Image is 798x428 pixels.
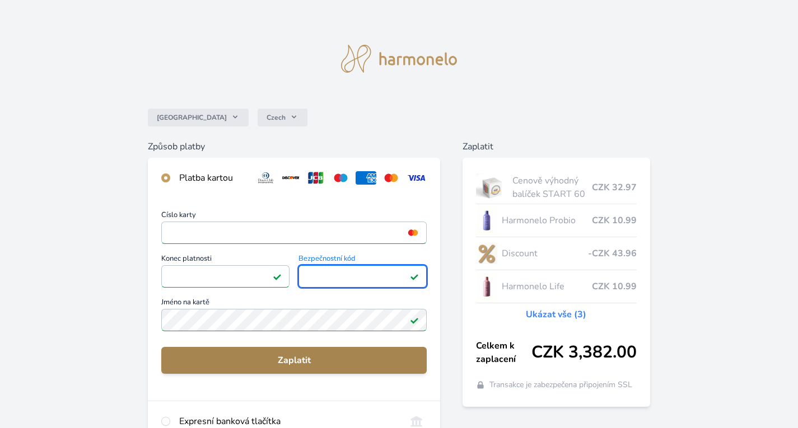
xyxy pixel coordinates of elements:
img: Platné pole [273,272,282,281]
img: Platné pole [410,316,419,324]
img: discover.svg [281,171,301,185]
span: CZK 3,382.00 [531,342,637,363]
input: Jméno na kartěPlatné pole [161,309,427,331]
button: Zaplatit [161,347,427,374]
span: Celkem k zaplacení [476,339,531,366]
span: Číslo karty [161,211,427,222]
img: discount-lo.png [476,239,497,267]
h6: Způsob platby [148,140,440,153]
img: diners.svg [255,171,276,185]
span: Jméno na kartě [161,299,427,309]
img: CLEAN_PROBIO_se_stinem_x-lo.jpg [476,206,497,234]
span: -CZK 43.96 [588,247,637,260]
img: jcb.svg [306,171,326,185]
div: Platba kartou [179,171,246,185]
button: Czech [258,109,307,126]
span: Harmonelo Life [502,280,592,293]
iframe: Iframe pro bezpečnostní kód [304,269,422,284]
iframe: Iframe pro datum vypršení platnosti [166,269,284,284]
span: Discount [502,247,588,260]
iframe: Iframe pro číslo karty [166,225,422,241]
button: [GEOGRAPHIC_DATA] [148,109,249,126]
span: CZK 32.97 [592,181,637,194]
img: amex.svg [356,171,376,185]
span: Bezpečnostní kód [298,255,427,265]
span: Harmonelo Probio [502,214,592,227]
span: Konec platnosti [161,255,290,265]
span: CZK 10.99 [592,214,637,227]
span: [GEOGRAPHIC_DATA] [157,113,227,122]
img: onlineBanking_CZ.svg [406,415,427,428]
img: CLEAN_LIFE_se_stinem_x-lo.jpg [476,272,497,300]
img: Platné pole [410,272,419,281]
span: Cenově výhodný balíček START 60 [512,174,592,201]
span: Zaplatit [170,354,418,367]
img: logo.svg [341,45,458,73]
h6: Zaplatit [463,140,650,153]
span: CZK 10.99 [592,280,637,293]
span: Czech [267,113,286,122]
div: Expresní banková tlačítka [179,415,397,428]
img: visa.svg [406,171,427,185]
span: Transakce je zabezpečena připojením SSL [489,379,632,391]
img: mc.svg [381,171,402,185]
img: start.jpg [476,173,508,201]
a: Ukázat vše (3) [526,308,586,321]
img: maestro.svg [330,171,351,185]
img: mc [405,228,421,238]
